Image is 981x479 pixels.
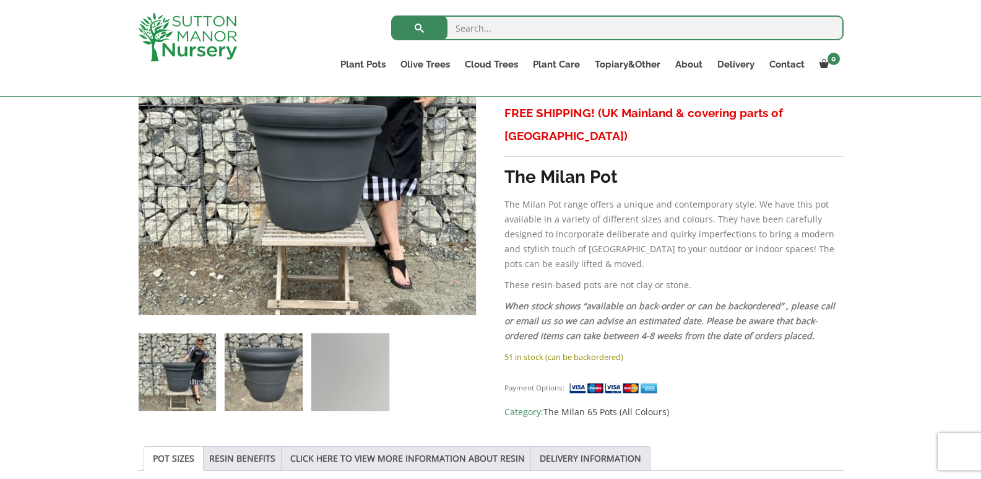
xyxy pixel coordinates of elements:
a: Topiary&Other [587,56,668,73]
img: The Milan Pot 65 Colour Charcoal [139,333,216,411]
a: About [668,56,710,73]
img: The Milan Pot 65 Colour Charcoal - Image 2 [225,333,302,411]
p: These resin-based pots are not clay or stone. [504,278,843,292]
a: POT SIZES [153,447,194,470]
input: Search... [391,15,844,40]
a: CLICK HERE TO VIEW MORE INFORMATION ABOUT RESIN [290,447,525,470]
a: Cloud Trees [457,56,525,73]
span: 0 [828,53,840,65]
a: Delivery [710,56,762,73]
a: Olive Trees [393,56,457,73]
span: Category: [504,405,843,420]
p: 51 in stock (can be backordered) [504,349,843,364]
a: Contact [762,56,812,73]
strong: The Milan Pot [504,167,618,187]
img: logo [138,12,237,61]
a: The Milan 65 Pots (All Colours) [543,406,669,418]
img: payment supported [569,382,662,395]
img: The Milan Pot 65 Colour Charcoal - Image 3 [311,333,389,411]
p: The Milan Pot range offers a unique and contemporary style. We have this pot available in a varie... [504,197,843,271]
small: Payment Options: [504,383,564,392]
a: Plant Pots [333,56,393,73]
a: RESIN BENEFITS [209,447,275,470]
a: Plant Care [525,56,587,73]
a: DELIVERY INFORMATION [540,447,641,470]
h3: FREE SHIPPING! (UK Mainland & covering parts of [GEOGRAPHIC_DATA]) [504,102,843,147]
a: 0 [812,56,844,73]
em: When stock shows “available on back-order or can be backordered” , please call or email us so we ... [504,300,835,341]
